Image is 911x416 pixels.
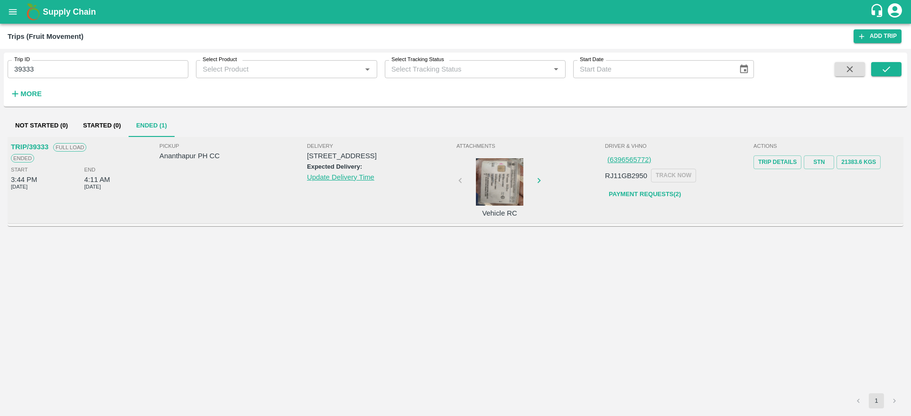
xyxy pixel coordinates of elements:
p: TRIP/39333 [11,142,48,152]
img: logo [24,2,43,21]
span: Delivery [307,142,455,150]
span: Driver & VHNo [605,142,752,150]
span: [DATE] [11,182,28,191]
a: Payment Requests(2) [605,186,685,203]
b: Supply Chain [43,7,96,17]
button: 21383.6 Kgs [837,155,881,169]
button: Open [550,63,562,75]
span: Ended [11,154,34,163]
a: Add Trip [854,29,902,43]
input: Select Product [199,63,358,75]
button: Started (0) [75,114,129,137]
div: 4:11 AM [84,174,110,185]
label: Select Product [203,56,237,63]
input: Enter Trip ID [8,60,188,78]
button: open drawer [2,1,24,23]
p: [STREET_ADDRESS] [307,151,455,161]
p: Ananthapur PH CC [159,151,307,161]
label: Select Tracking Status [391,56,444,63]
input: Select Tracking Status [388,63,535,75]
span: [DATE] [84,182,101,191]
label: Trip ID [14,56,30,63]
label: Start Date [580,56,604,63]
span: Start [11,165,28,174]
button: Ended (1) [129,114,175,137]
a: Update Delivery Time [307,173,374,181]
button: Choose date [735,60,753,78]
a: Trip Details [753,155,801,169]
span: Actions [753,142,900,150]
div: account of current user [886,2,903,22]
span: Pickup [159,142,307,150]
button: More [8,86,44,102]
label: Expected Delivery: [307,163,362,170]
nav: pagination navigation [849,393,903,408]
a: Supply Chain [43,5,870,18]
div: customer-support [870,3,886,20]
p: RJ11GB2950 [605,171,647,181]
span: Attachments [456,142,603,150]
button: Not Started (0) [8,114,75,137]
a: STN [804,155,834,169]
span: End [84,165,96,174]
a: (6396565772) [607,156,651,163]
button: page 1 [869,393,884,408]
div: Trips (Fruit Movement) [8,30,84,43]
button: Open [361,63,373,75]
strong: More [20,90,42,98]
p: Vehicle RC [464,208,535,218]
input: Start Date [573,60,731,78]
span: Full Load [53,143,86,152]
div: 3:44 PM [11,174,37,185]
